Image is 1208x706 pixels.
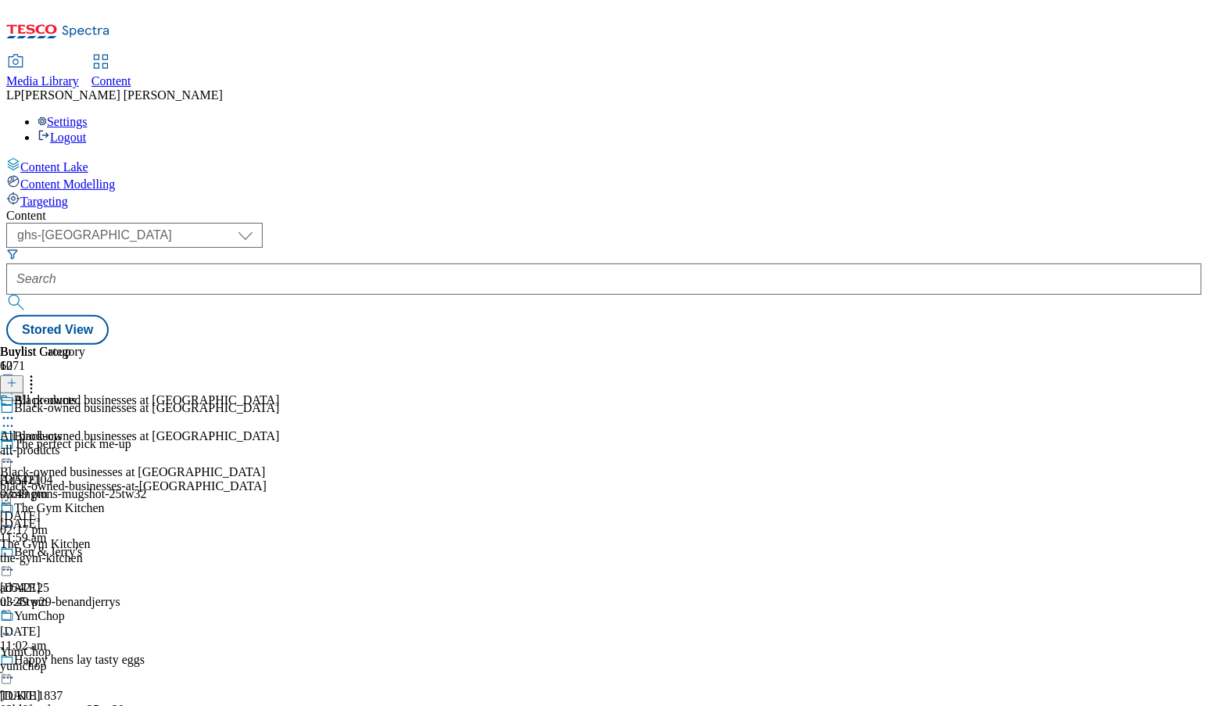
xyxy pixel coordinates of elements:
span: Targeting [20,195,68,208]
a: Content Lake [6,157,1202,174]
a: Logout [38,131,86,144]
a: Content Modelling [6,174,1202,192]
a: Media Library [6,56,79,88]
div: YumChop [14,609,65,623]
div: Black-owned businesses at [GEOGRAPHIC_DATA] [14,429,280,443]
svg: Search Filters [6,248,19,260]
div: Black-owned businesses at [GEOGRAPHIC_DATA] [14,393,280,407]
span: Content Lake [20,160,88,174]
div: All products [14,393,77,407]
a: Settings [38,115,88,128]
button: Stored View [6,315,109,345]
span: LP [6,88,21,102]
a: Content [91,56,131,88]
input: Search [6,263,1202,295]
span: Media Library [6,74,79,88]
span: Content [91,74,131,88]
div: The Gym Kitchen [14,501,105,515]
span: [PERSON_NAME] [PERSON_NAME] [21,88,223,102]
span: Content Modelling [20,177,115,191]
div: Content [6,209,1202,223]
a: Targeting [6,192,1202,209]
